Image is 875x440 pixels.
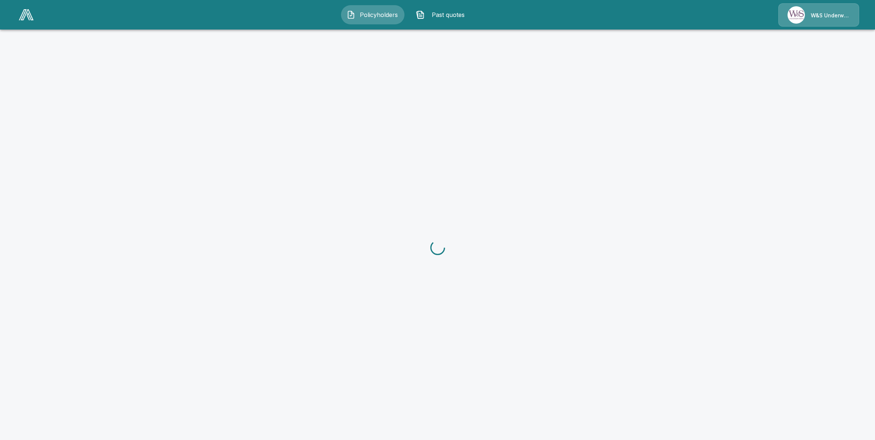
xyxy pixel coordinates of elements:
[19,9,34,20] img: AA Logo
[347,10,355,19] img: Policyholders Icon
[788,6,805,24] img: Agency Icon
[778,3,859,27] a: Agency IconW&S Underwriters
[428,10,468,19] span: Past quotes
[410,5,474,24] button: Past quotes IconPast quotes
[341,5,404,24] button: Policyholders IconPolicyholders
[811,12,850,19] p: W&S Underwriters
[358,10,399,19] span: Policyholders
[416,10,425,19] img: Past quotes Icon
